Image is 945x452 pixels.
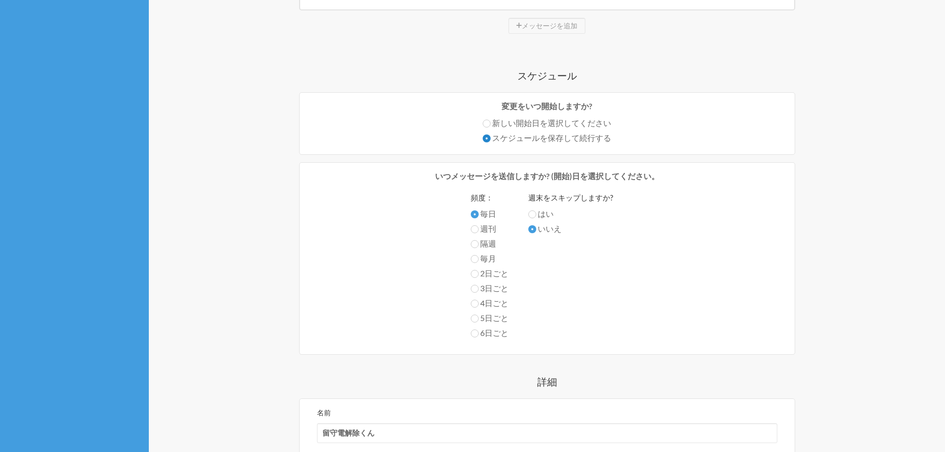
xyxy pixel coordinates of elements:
[528,210,536,218] input: はい
[471,285,479,293] input: 3日ごと
[528,225,536,233] input: いいえ
[471,240,479,248] input: 隔週
[317,408,331,417] font: 名前
[528,193,613,202] font: 週末をスキップしますか?
[483,120,491,128] input: 新しい開始日を選択してください
[522,22,577,30] font: メッセージを追加
[483,134,491,142] input: スケジュールを保存して続行する
[480,298,508,308] font: 4日ごと
[508,18,585,34] button: メッセージを追加
[471,210,479,218] input: 毎日
[480,283,508,293] font: 3日ごと
[538,209,554,218] font: はい
[435,171,659,181] font: いつメッセージを送信しますか? (開始)日を選択してください。
[471,255,479,263] input: 毎月
[517,69,577,81] font: スケジュール
[480,254,496,263] font: 毎月
[480,239,496,248] font: 隔週
[480,328,508,337] font: 6日ごと
[480,209,496,218] font: 毎日
[538,224,562,233] font: いいえ
[537,376,557,387] font: 詳細
[502,101,592,111] font: 変更をいつ開始しますか?
[492,118,611,128] font: 新しい開始日を選択してください
[471,225,479,233] input: 週刊
[480,313,508,323] font: 5日ごと
[471,315,479,323] input: 5日ごと
[480,268,508,278] font: 2日ごと
[480,224,496,233] font: 週刊
[492,133,611,142] font: スケジュールを保存して続行する
[471,300,479,308] input: 4日ごと
[471,270,479,278] input: 2日ごと
[317,423,777,443] input: 2～4語の名前をお勧めします
[471,329,479,337] input: 6日ごと
[471,193,493,202] font: 頻度：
